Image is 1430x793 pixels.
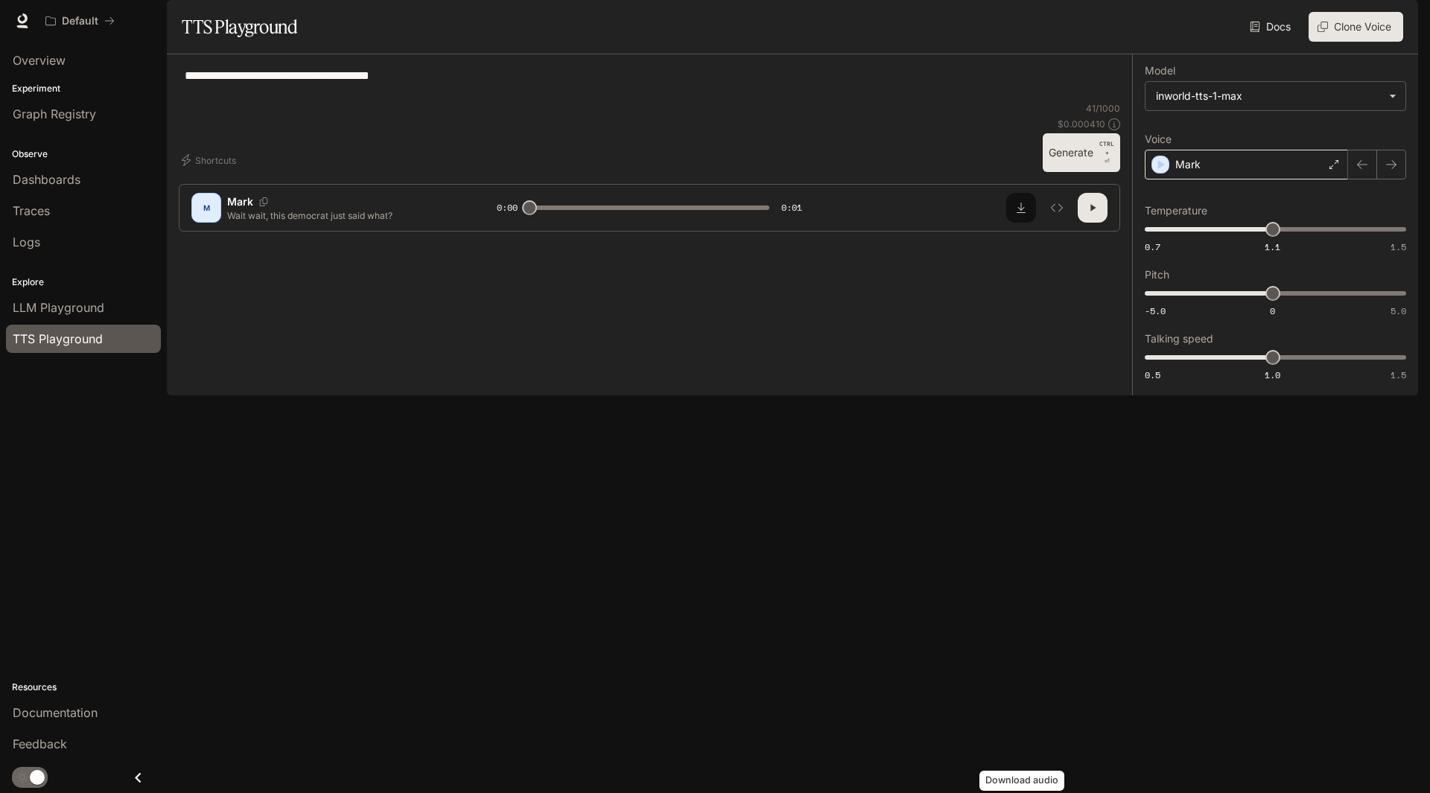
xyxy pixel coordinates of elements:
span: 5.0 [1391,305,1406,317]
span: 1.5 [1391,241,1406,253]
button: Copy Voice ID [253,197,274,206]
a: Docs [1247,12,1297,42]
p: Pitch [1145,270,1169,280]
span: 0:01 [781,200,802,215]
div: inworld-tts-1-max [1145,82,1405,110]
p: $ 0.000410 [1058,118,1105,130]
p: Voice [1145,134,1172,144]
span: -5.0 [1145,305,1166,317]
button: Clone Voice [1309,12,1403,42]
p: CTRL + [1099,139,1114,157]
span: 1.1 [1265,241,1280,253]
span: 0:00 [497,200,518,215]
div: Download audio [979,771,1064,791]
p: Temperature [1145,206,1207,216]
h1: TTS Playground [182,12,297,42]
button: Download audio [1006,193,1036,223]
span: 0.7 [1145,241,1160,253]
button: Inspect [1042,193,1072,223]
span: 1.5 [1391,369,1406,381]
div: M [194,196,218,220]
button: All workspaces [39,6,121,36]
p: Model [1145,66,1175,76]
p: ⏎ [1099,139,1114,166]
div: inworld-tts-1-max [1156,89,1382,103]
p: Mark [227,194,253,209]
span: 0 [1270,305,1275,317]
p: Default [62,15,98,28]
button: Shortcuts [179,148,242,172]
span: 1.0 [1265,369,1280,381]
p: Wait wait, this democrat just said what? [227,209,461,222]
button: GenerateCTRL +⏎ [1043,133,1120,172]
span: 0.5 [1145,369,1160,381]
p: Talking speed [1145,334,1213,344]
p: 41 / 1000 [1086,102,1120,115]
p: Mark [1175,157,1201,172]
